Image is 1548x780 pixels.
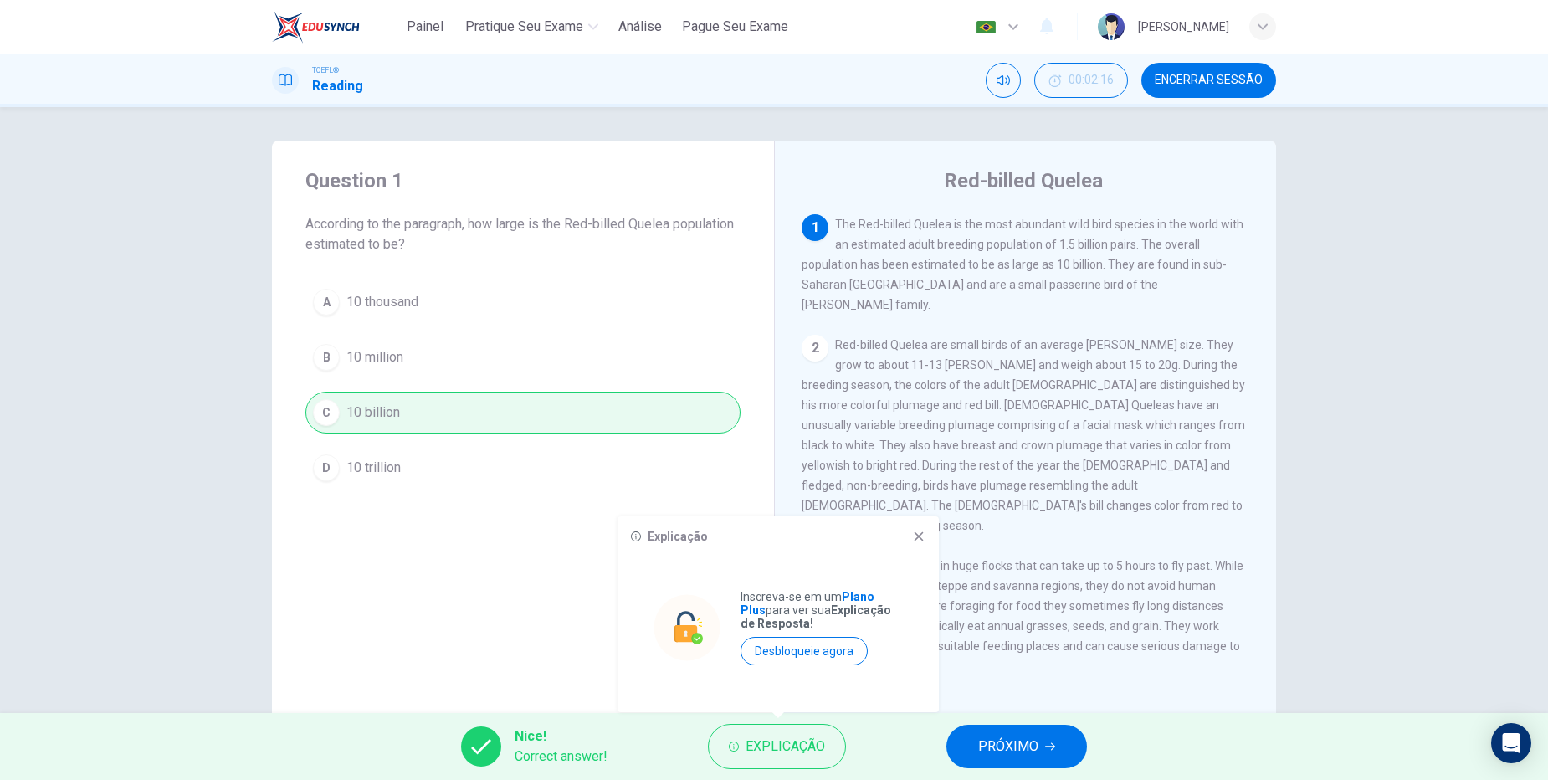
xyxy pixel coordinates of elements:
span: They live and breed in huge flocks that can take up to 5 hours to fly past. While they mostly liv... [802,559,1243,673]
span: The Red-billed Quelea is the most abundant wild bird species in the world with an estimated adult... [802,218,1243,311]
h4: Red-billed Quelea [944,167,1103,194]
div: 1 [802,214,828,241]
p: Inscreva-se em um para ver sua [741,590,903,630]
span: Painel [407,17,443,37]
span: Pratique seu exame [465,17,583,37]
span: Pague Seu Exame [682,17,788,37]
span: According to the paragraph, how large is the Red-billed Quelea population estimated to be? [305,214,741,254]
img: pt [976,21,997,33]
span: Red-billed Quelea are small birds of an average [PERSON_NAME] size. They grow to about 11-13 [PER... [802,338,1245,532]
strong: Explicação de Resposta! [741,603,891,630]
div: [PERSON_NAME] [1138,17,1229,37]
img: Profile picture [1098,13,1125,40]
span: Correct answer! [515,747,607,767]
h6: Explicação [648,530,708,543]
div: Silenciar [986,63,1021,98]
h1: Reading [312,76,363,96]
div: Esconder [1034,63,1128,98]
span: Encerrar Sessão [1155,74,1263,87]
span: Nice! [515,726,607,747]
span: Análise [618,17,662,37]
h4: Question 1 [305,167,741,194]
div: Open Intercom Messenger [1491,723,1531,763]
img: EduSynch logo [272,10,360,44]
button: Desbloqueie agora [741,637,868,665]
strong: Plano Plus [741,590,874,617]
span: PRÓXIMO [978,735,1038,758]
span: Explicação [746,735,825,758]
span: 00:02:16 [1069,74,1114,87]
span: TOEFL® [312,64,339,76]
div: 2 [802,335,828,362]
